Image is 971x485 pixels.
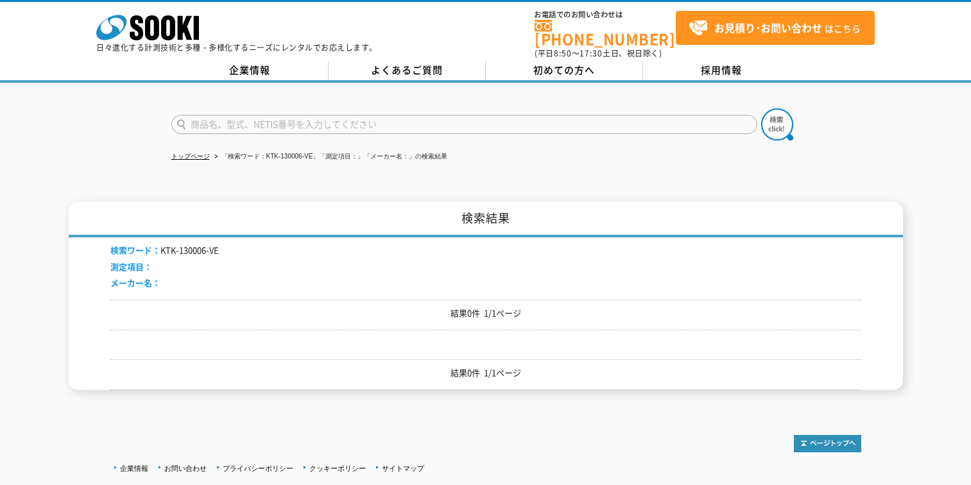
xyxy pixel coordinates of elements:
span: はこちら [689,19,861,38]
span: 測定項目： [110,260,152,273]
a: お問い合わせ [164,464,207,472]
span: 検索ワード： [110,244,160,256]
span: 17:30 [580,47,603,59]
a: 企業情報 [171,61,329,80]
strong: お見積り･お問い合わせ [714,20,822,35]
input: 商品名、型式、NETIS番号を入力してください [171,115,757,134]
img: btn_search.png [761,108,793,140]
a: よくあるご質問 [329,61,486,80]
span: お電話でのお問い合わせは [535,11,676,19]
li: 「検索ワード：KTK-130006-VE」「測定項目：」「メーカー名：」の検索結果 [212,150,448,164]
span: メーカー名： [110,277,160,289]
a: クッキーポリシー [309,464,366,472]
a: 採用情報 [643,61,800,80]
p: 結果0件 1/1ページ [110,307,861,320]
span: 初めての方へ [533,63,595,77]
a: お見積り･お問い合わせはこちら [676,11,875,45]
a: プライバシーポリシー [223,464,293,472]
a: 初めての方へ [486,61,643,80]
li: KTK-130006-VE [110,244,219,257]
h1: 検索結果 [69,202,903,237]
p: 結果0件 1/1ページ [110,366,861,380]
a: [PHONE_NUMBER] [535,20,676,46]
span: 8:50 [554,47,572,59]
a: 企業情報 [120,464,148,472]
a: トップページ [171,153,210,160]
p: 日々進化する計測技術と多種・多様化するニーズにレンタルでお応えします。 [96,44,377,51]
img: トップページへ [794,435,861,452]
a: サイトマップ [382,464,424,472]
span: (平日 ～ 土日、祝日除く) [535,47,662,59]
